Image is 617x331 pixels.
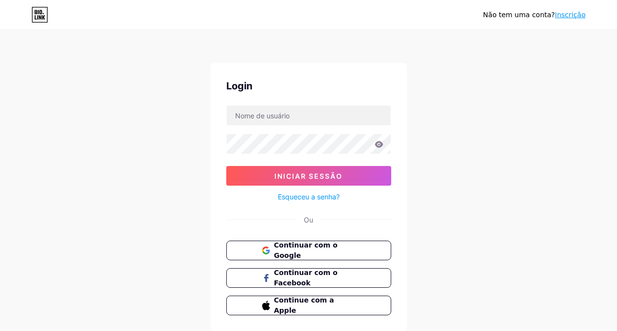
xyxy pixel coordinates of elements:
a: Esqueceu a senha? [278,192,340,202]
div: Não tem uma conta? [483,10,586,20]
span: Continue com a Apple [274,295,355,316]
span: Iniciar sessão [274,172,343,180]
div: Ou [304,215,313,225]
button: Continuar com o Google [226,241,391,260]
a: Inscrição [555,11,586,19]
span: Continuar com o Facebook [274,268,355,288]
div: Login [226,79,391,93]
input: Nome de usuário [227,106,391,125]
span: Continuar com o Google [274,240,355,261]
button: Continuar com o Facebook [226,268,391,288]
button: Iniciar sessão [226,166,391,186]
button: Continue com a Apple [226,296,391,315]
